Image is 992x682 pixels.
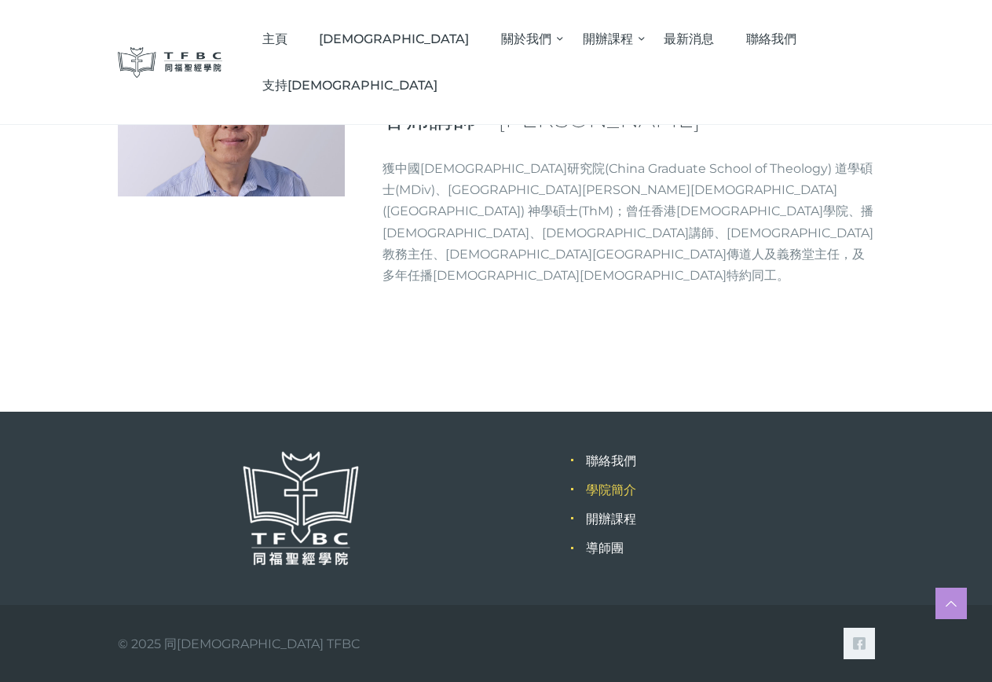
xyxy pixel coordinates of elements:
[383,158,875,286] p: 獲中國[DEMOGRAPHIC_DATA]研究院(China Graduate School of Theology) 道學碩士(MDiv)、[GEOGRAPHIC_DATA][PERSON_N...
[648,16,730,62] a: 最新消息
[586,482,636,497] a: 學院簡介
[383,106,875,133] h3: 客席講師 - [PERSON_NAME]
[303,16,485,62] a: [DEMOGRAPHIC_DATA]
[664,31,714,46] span: 最新消息
[501,31,551,46] span: 關於我們
[262,31,287,46] span: 主頁
[118,633,360,654] div: © 2025 同[DEMOGRAPHIC_DATA] TFBC
[586,541,624,555] a: 導師團
[262,78,437,93] span: 支持[DEMOGRAPHIC_DATA]
[246,16,303,62] a: 主頁
[583,31,633,46] span: 開辦課程
[730,16,812,62] a: 聯絡我們
[566,16,648,62] a: 開辦課程
[246,62,453,108] a: 支持[DEMOGRAPHIC_DATA]
[586,453,636,468] a: 聯絡我們
[118,47,223,78] img: 同福聖經學院 TFBC
[586,511,636,526] a: 開辦課程
[746,31,796,46] span: 聯絡我們
[485,16,567,62] a: 關於我們
[319,31,469,46] span: [DEMOGRAPHIC_DATA]
[935,588,967,619] a: Scroll to top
